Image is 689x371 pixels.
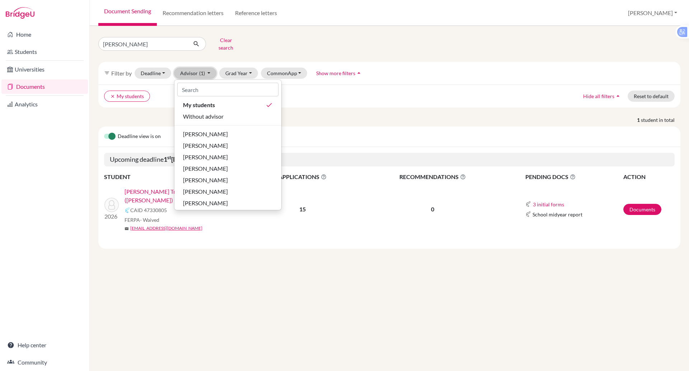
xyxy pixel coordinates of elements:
span: My students [183,101,215,109]
button: [PERSON_NAME] [174,140,281,151]
input: Find student by name... [98,37,187,51]
button: Reset to default [628,91,675,102]
button: Hide all filtersarrow_drop_up [577,91,628,102]
button: [PERSON_NAME] [174,163,281,174]
span: - Waived [140,217,159,223]
span: mail [125,226,129,231]
i: arrow_drop_up [355,69,362,77]
span: CAID 47330805 [130,206,167,214]
th: STUDENT [104,172,248,182]
span: Filter by [111,70,132,77]
a: Students [1,45,88,59]
img: Bridge-U [6,7,34,19]
span: [PERSON_NAME] [183,199,228,207]
img: Common App logo [525,201,531,207]
span: [PERSON_NAME] [183,176,228,184]
button: [PERSON_NAME] [174,151,281,163]
button: [PERSON_NAME] [174,186,281,197]
i: clear [110,94,115,99]
sup: st [167,155,171,160]
th: ACTION [623,172,675,182]
a: Community [1,355,88,370]
span: [PERSON_NAME] [183,153,228,161]
b: 15 [299,206,306,212]
a: Analytics [1,97,88,111]
span: [PERSON_NAME] [183,187,228,196]
button: Grad Year [219,68,258,79]
a: Universities [1,62,88,77]
span: FERPA [125,216,159,224]
button: 3 initial forms [533,200,564,209]
span: [PERSON_NAME] [183,164,228,173]
button: My studentsdone [174,99,281,111]
strong: 1 [637,116,641,124]
span: APPLICATIONS [248,173,357,181]
span: [PERSON_NAME] [183,130,228,138]
input: Search [177,83,278,96]
p: 2026 [104,212,119,221]
span: (1) [199,70,205,76]
span: student in total [641,116,680,124]
p: 0 [358,205,508,214]
button: [PERSON_NAME] [174,128,281,140]
button: CommonApp [261,68,308,79]
button: [PERSON_NAME] [625,6,680,20]
a: Home [1,27,88,42]
span: Deadline view is on [118,132,161,141]
button: [PERSON_NAME] [174,197,281,209]
span: Show more filters [316,70,355,76]
img: Common App logo [525,211,531,217]
span: Hide all filters [583,93,614,99]
button: Clear search [206,35,246,53]
button: Show more filtersarrow_drop_up [310,68,369,79]
a: Help center [1,338,88,352]
button: [PERSON_NAME] [174,174,281,186]
i: filter_list [104,70,110,76]
a: Documents [623,204,661,215]
a: [EMAIL_ADDRESS][DOMAIN_NAME] [130,225,202,232]
button: Without advisor [174,111,281,122]
img: Diep, Vuong Tri Nhan (Alex) [104,198,119,212]
i: done [266,101,273,109]
a: [PERSON_NAME] Tri [PERSON_NAME] ([PERSON_NAME]) [125,187,253,205]
img: Common App logo [125,207,130,213]
div: Advisor(1) [174,79,282,210]
span: [PERSON_NAME] [183,141,228,150]
button: Advisor(1) [174,68,217,79]
span: School midyear report [533,211,582,218]
span: RECOMMENDATIONS [358,173,508,181]
i: arrow_drop_up [614,92,622,100]
button: Deadline [135,68,171,79]
span: Without advisor [183,112,224,121]
span: PENDING DOCS [525,173,623,181]
b: 1 [DATE] [164,155,191,163]
h5: Upcoming deadline [104,153,675,166]
a: Documents [1,79,88,94]
button: clearMy students [104,91,150,102]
